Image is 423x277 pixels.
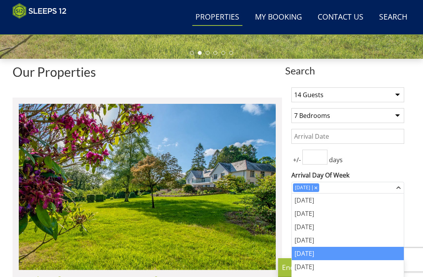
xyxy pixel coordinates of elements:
[292,220,404,234] div: [DATE]
[293,184,312,191] div: [DATE]
[19,104,276,270] img: duxhams-somerset-holiday-accomodation-sleeps-12.original.jpg
[292,207,404,220] div: [DATE]
[291,182,404,194] div: Combobox
[292,247,404,260] div: [DATE]
[252,9,305,26] a: My Booking
[292,234,404,247] div: [DATE]
[192,9,242,26] a: Properties
[285,65,410,76] span: Search
[315,9,367,26] a: Contact Us
[291,155,302,165] span: +/-
[13,65,282,79] h1: Our Properties
[291,170,404,180] label: Arrival Day Of Week
[376,9,410,26] a: Search
[292,260,404,273] div: [DATE]
[327,155,344,165] span: days
[291,129,404,144] input: Arrival Date
[282,262,399,272] p: Enquire Now
[292,194,404,207] div: [DATE]
[9,24,91,30] iframe: Customer reviews powered by Trustpilot
[13,3,67,19] img: Sleeps 12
